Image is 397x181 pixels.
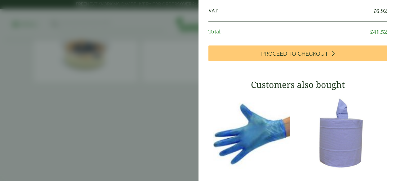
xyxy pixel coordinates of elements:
[301,94,387,172] img: 3630017-2-Ply-Blue-Centre-Feed-104m
[370,28,373,36] span: £
[261,50,328,57] span: Proceed to Checkout
[208,7,373,15] span: VAT
[208,45,387,61] a: Proceed to Checkout
[208,28,370,36] span: Total
[373,7,387,15] bdi: 6.92
[373,7,376,15] span: £
[208,94,295,172] img: 4130015J-Blue-Vinyl-Powder-Free-Gloves-Medium
[208,80,387,90] h3: Customers also bought
[370,28,387,36] bdi: 41.52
